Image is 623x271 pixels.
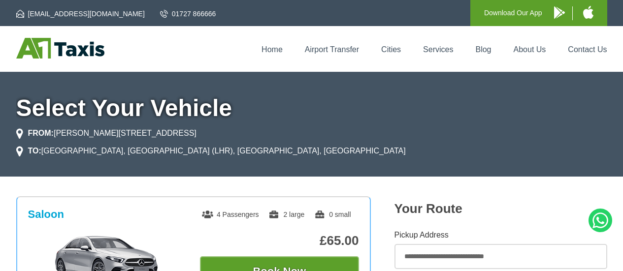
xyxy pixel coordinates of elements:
[475,45,491,54] a: Blog
[568,45,607,54] a: Contact Us
[268,211,304,218] span: 2 large
[381,45,401,54] a: Cities
[16,96,607,120] h1: Select Your Vehicle
[394,231,607,239] label: Pickup Address
[16,127,197,139] li: [PERSON_NAME][STREET_ADDRESS]
[28,208,64,221] h3: Saloon
[16,9,145,19] a: [EMAIL_ADDRESS][DOMAIN_NAME]
[202,211,259,218] span: 4 Passengers
[423,45,453,54] a: Services
[314,211,351,218] span: 0 small
[200,233,359,248] p: £65.00
[484,7,542,19] p: Download Our App
[262,45,283,54] a: Home
[554,6,565,19] img: A1 Taxis Android App
[28,147,41,155] strong: TO:
[488,249,618,271] iframe: chat widget
[583,6,593,19] img: A1 Taxis iPhone App
[16,38,104,59] img: A1 Taxis St Albans LTD
[160,9,216,19] a: 01727 866666
[305,45,359,54] a: Airport Transfer
[394,201,607,216] h2: Your Route
[28,129,54,137] strong: FROM:
[16,145,406,157] li: [GEOGRAPHIC_DATA], [GEOGRAPHIC_DATA] (LHR), [GEOGRAPHIC_DATA], [GEOGRAPHIC_DATA]
[514,45,546,54] a: About Us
